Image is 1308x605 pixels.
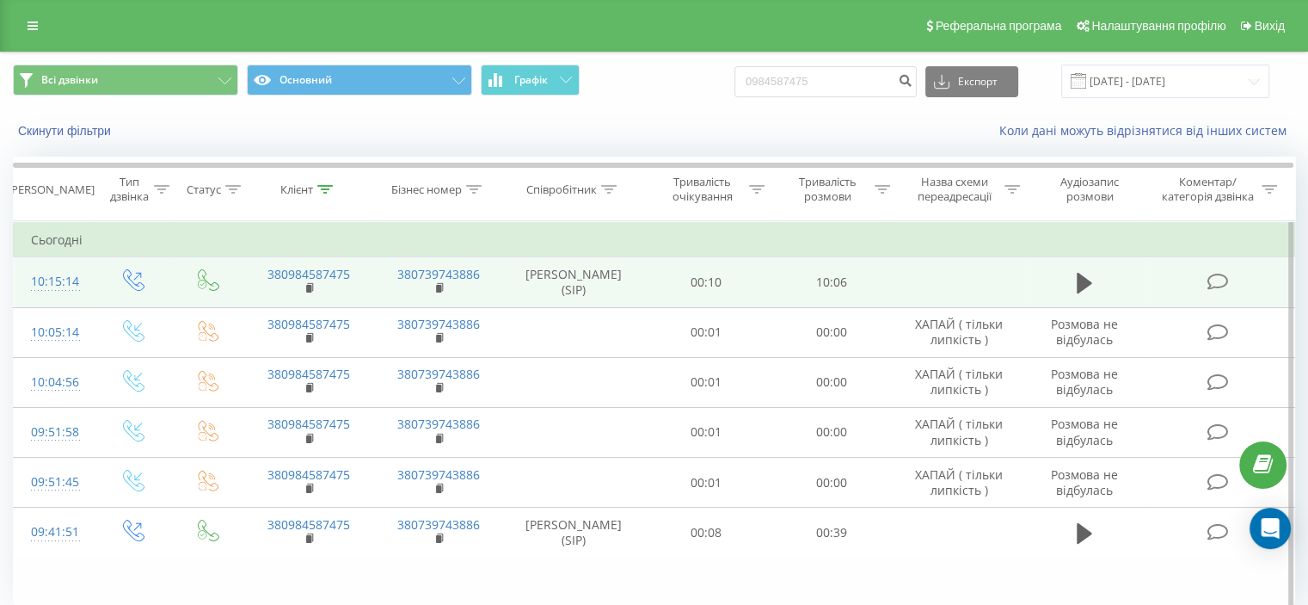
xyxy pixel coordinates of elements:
[397,466,480,483] a: 380739743886
[267,516,350,533] a: 380984587475
[481,65,580,96] button: Графік
[936,19,1062,33] span: Реферальна програма
[1091,19,1225,33] span: Налаштування профілю
[1051,366,1118,398] span: Розмова не відбулась
[108,175,149,204] div: Тип дзвінка
[769,508,893,558] td: 00:39
[644,508,769,558] td: 00:08
[14,223,1295,257] td: Сьогодні
[526,182,597,197] div: Співробітник
[769,357,893,407] td: 00:00
[267,416,350,432] a: 380984587475
[1250,508,1291,549] div: Open Intercom Messenger
[644,458,769,508] td: 00:01
[267,266,350,282] a: 380984587475
[644,407,769,457] td: 00:01
[31,466,77,499] div: 09:51:45
[769,257,893,307] td: 10:06
[893,458,1023,508] td: ХАПАЙ ( тільки липкість )
[31,515,77,549] div: 09:41:51
[893,357,1023,407] td: ХАПАЙ ( тільки липкість )
[784,175,870,204] div: Тривалість розмови
[187,182,221,197] div: Статус
[31,316,77,349] div: 10:05:14
[397,416,480,432] a: 380739743886
[1051,416,1118,448] span: Розмова не відбулась
[644,357,769,407] td: 00:01
[41,73,98,87] span: Всі дзвінки
[1255,19,1285,33] span: Вихід
[769,307,893,357] td: 00:00
[31,416,77,449] div: 09:51:58
[925,66,1018,97] button: Експорт
[8,182,95,197] div: [PERSON_NAME]
[644,257,769,307] td: 00:10
[247,65,472,96] button: Основний
[1040,175,1140,204] div: Аудіозапис розмови
[893,407,1023,457] td: ХАПАЙ ( тільки липкість )
[280,182,313,197] div: Клієнт
[1051,316,1118,348] span: Розмова не відбулась
[504,508,644,558] td: [PERSON_NAME] (SIP)
[31,366,77,399] div: 10:04:56
[910,175,1000,204] div: Назва схеми переадресації
[893,307,1023,357] td: ХАПАЙ ( тільки липкість )
[13,65,238,96] button: Всі дзвінки
[644,307,769,357] td: 00:01
[397,366,480,382] a: 380739743886
[769,458,893,508] td: 00:00
[734,66,917,97] input: Пошук за номером
[391,182,462,197] div: Бізнес номер
[660,175,746,204] div: Тривалість очікування
[1157,175,1257,204] div: Коментар/категорія дзвінка
[1051,466,1118,498] span: Розмова не відбулась
[267,366,350,382] a: 380984587475
[514,74,548,86] span: Графік
[13,123,120,139] button: Скинути фільтри
[769,407,893,457] td: 00:00
[267,316,350,332] a: 380984587475
[31,265,77,299] div: 10:15:14
[999,122,1295,139] a: Коли дані можуть відрізнятися вiд інших систем
[397,266,480,282] a: 380739743886
[267,466,350,483] a: 380984587475
[504,257,644,307] td: [PERSON_NAME] (SIP)
[397,516,480,533] a: 380739743886
[397,316,480,332] a: 380739743886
